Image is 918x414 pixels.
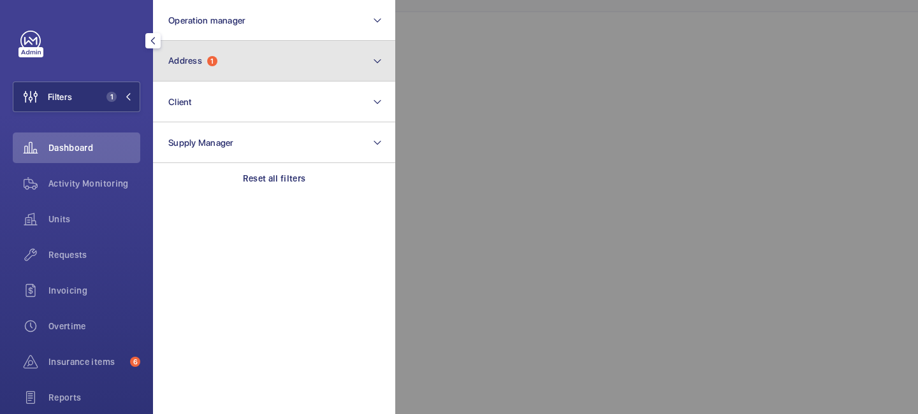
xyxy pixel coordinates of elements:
span: Overtime [48,320,140,332]
span: Insurance items [48,355,125,368]
span: Filters [48,90,72,103]
span: 1 [106,92,117,102]
span: 6 [130,357,140,367]
span: Activity Monitoring [48,177,140,190]
span: Units [48,213,140,225]
button: Filters1 [13,82,140,112]
span: Reports [48,391,140,404]
span: Dashboard [48,141,140,154]
span: Invoicing [48,284,140,297]
span: Requests [48,248,140,261]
